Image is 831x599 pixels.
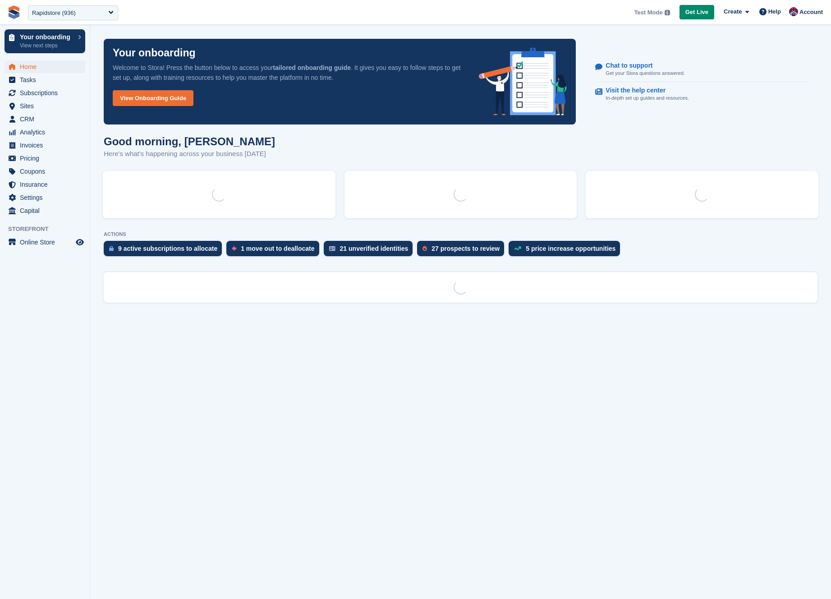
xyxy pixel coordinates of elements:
span: Online Store [20,236,74,249]
img: move_outs_to_deallocate_icon-f764333ba52eb49d3ac5e1228854f67142a1ed5810a6f6cc68b1a99e826820c5.svg [232,246,236,251]
img: price_increase_opportunities-93ffe204e8149a01c8c9dc8f82e8f89637d9d84a8eef4429ea346261dce0b2c0.svg [514,246,521,250]
div: Rapidstore (936) [32,9,76,18]
img: prospect-51fa495bee0391a8d652442698ab0144808aea92771e9ea1ae160a38d050c398.svg [422,246,427,251]
h1: Good morning, [PERSON_NAME] [104,135,275,147]
span: Storefront [8,225,90,234]
span: Get Live [685,8,708,17]
p: ACTIONS [104,231,817,237]
span: Account [799,8,823,17]
div: 9 active subscriptions to allocate [118,245,217,252]
span: Capital [20,204,74,217]
a: menu [5,152,85,165]
strong: tailored onboarding guide [273,64,351,71]
a: menu [5,236,85,249]
a: menu [5,60,85,73]
p: Chat to support [606,62,677,69]
span: CRM [20,113,74,125]
a: menu [5,178,85,191]
p: Welcome to Stora! Press the button below to access your . It gives you easy to follow steps to ge... [113,63,464,83]
p: Your onboarding [113,48,196,58]
span: Home [20,60,74,73]
a: Chat to support Get your Stora questions answered. [595,57,809,82]
a: menu [5,113,85,125]
a: menu [5,87,85,99]
span: Pricing [20,152,74,165]
img: stora-icon-8386f47178a22dfd0bd8f6a31ec36ba5ce8667c1dd55bd0f319d3a0aa187defe.svg [7,5,21,19]
a: menu [5,191,85,204]
span: Tasks [20,74,74,86]
a: menu [5,100,85,112]
a: 21 unverified identities [324,241,418,261]
span: Insurance [20,178,74,191]
img: David Hughes [789,7,798,16]
img: onboarding-info-6c161a55d2c0e0a8cae90662b2fe09162a5109e8cc188191df67fb4f79e88e88.svg [479,48,567,115]
p: Here's what's happening across your business [DATE] [104,149,275,159]
span: Settings [20,191,74,204]
p: Your onboarding [20,34,73,40]
span: Invoices [20,139,74,152]
div: 1 move out to deallocate [241,245,314,252]
a: 9 active subscriptions to allocate [104,241,226,261]
a: 5 price increase opportunities [509,241,624,261]
a: Visit the help center In-depth set up guides and resources. [595,82,809,106]
span: Test Mode [634,8,662,17]
a: View Onboarding Guide [113,90,193,106]
p: Get your Stora questions answered. [606,69,684,77]
img: active_subscription_to_allocate_icon-d502201f5373d7db506a760aba3b589e785aa758c864c3986d89f69b8ff3... [109,245,114,251]
a: Your onboarding View next steps [5,29,85,53]
a: Get Live [679,5,714,20]
a: menu [5,165,85,178]
span: Analytics [20,126,74,138]
a: menu [5,74,85,86]
p: Visit the help center [606,87,682,94]
a: menu [5,204,85,217]
img: icon-info-grey-7440780725fd019a000dd9b08b2336e03edf1995a4989e88bcd33f0948082b44.svg [665,10,670,15]
a: Preview store [74,237,85,248]
img: verify_identity-adf6edd0f0f0b5bbfe63781bf79b02c33cf7c696d77639b501bdc392416b5a36.svg [329,246,335,251]
a: menu [5,139,85,152]
span: Sites [20,100,74,112]
a: 1 move out to deallocate [226,241,323,261]
div: 27 prospects to review [432,245,500,252]
p: View next steps [20,41,73,50]
span: Create [724,7,742,16]
p: In-depth set up guides and resources. [606,94,689,102]
div: 21 unverified identities [340,245,409,252]
div: 5 price increase opportunities [526,245,615,252]
span: Subscriptions [20,87,74,99]
a: menu [5,126,85,138]
a: 27 prospects to review [417,241,509,261]
span: Coupons [20,165,74,178]
span: Help [768,7,781,16]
